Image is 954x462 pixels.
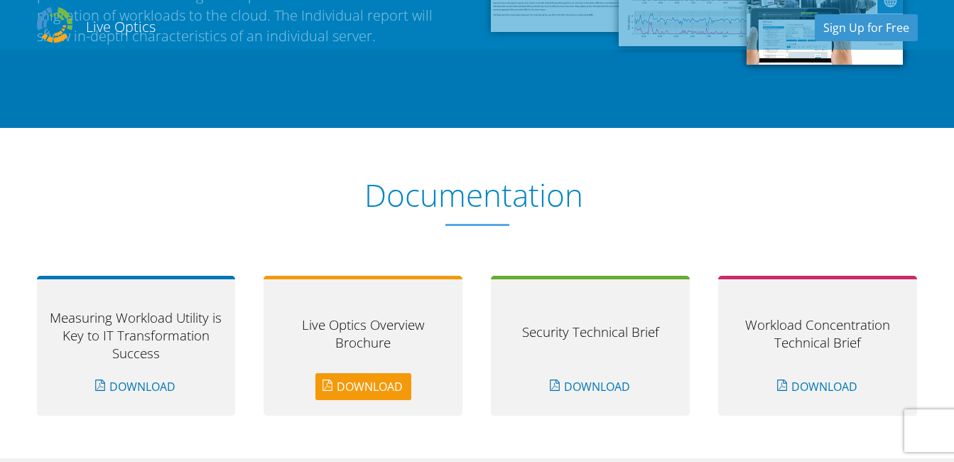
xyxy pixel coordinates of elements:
a: Download [315,373,411,400]
a: Sign Up for Free [815,14,918,41]
h3: Live Optics Overview Brochure [273,316,452,351]
h3: Security Technical Brief [501,323,680,340]
a: Download [770,373,866,400]
a: Download [88,373,184,400]
h1: Documentation [23,177,925,213]
h2: Live Optics [86,17,156,36]
a: Download [543,373,639,400]
h3: Measuring Workload Utility is Key to IT Transformation Success [46,308,225,362]
img: Dell Dpack [37,7,72,43]
h3: Workload Concentration Technical Brief [728,316,907,351]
